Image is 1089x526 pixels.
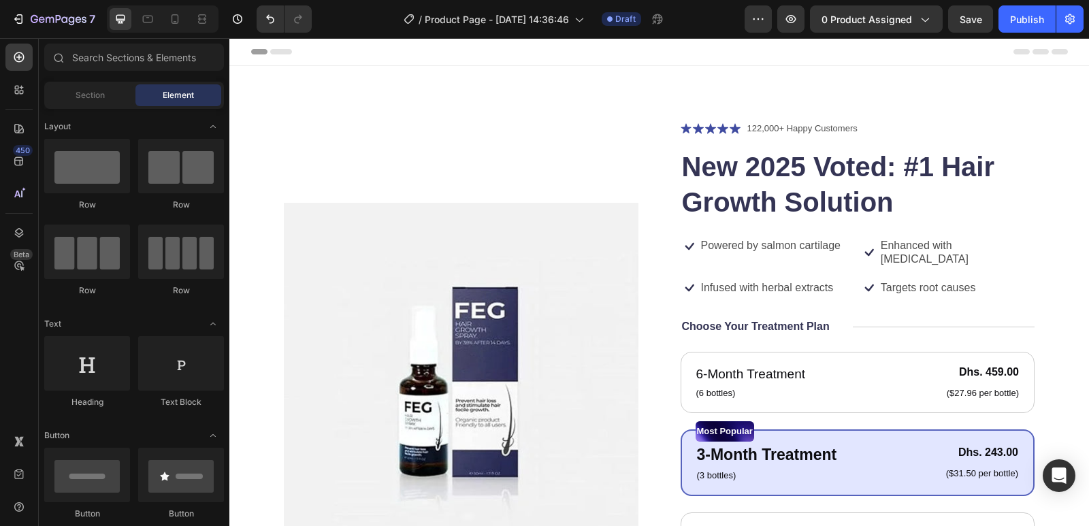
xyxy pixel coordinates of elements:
p: Infused with herbal extracts [472,243,604,257]
div: Row [138,199,224,211]
div: Row [44,284,130,297]
button: 7 [5,5,101,33]
div: Text Block [138,396,224,408]
p: Choose Your Treatment Plan [453,282,600,296]
p: 7 [89,11,95,27]
div: Beta [10,249,33,260]
div: Undo/Redo [257,5,312,33]
span: Text [44,318,61,330]
span: Toggle open [202,116,224,137]
span: Section [76,89,105,101]
div: 450 [13,145,33,156]
p: Targets root causes [651,243,747,257]
div: Open Intercom Messenger [1043,459,1075,492]
span: 0 product assigned [822,12,912,27]
p: 3-Month Treatment [468,405,608,429]
h1: New 2025 Voted: #1 Hair Growth Solution [451,110,806,183]
div: Dhs. 243.00 [715,406,790,423]
iframe: Design area [229,38,1089,526]
span: Product Page - [DATE] 14:36:46 [425,12,569,27]
p: Most Popular [468,384,523,402]
span: Button [44,429,69,442]
input: Search Sections & Elements [44,44,224,71]
p: 1-Month Experiment [467,487,583,507]
span: Element [163,89,194,101]
p: (6 bottles) [467,348,576,362]
div: Heading [44,396,130,408]
div: Publish [1010,12,1044,27]
span: Save [960,14,982,25]
div: Row [44,199,130,211]
p: ($27.96 per bottle) [717,350,790,361]
p: (3 bottles) [468,431,608,444]
span: Toggle open [202,313,224,335]
p: ($31.50 per bottle) [717,430,789,442]
div: Dhs. 459.00 [716,326,791,343]
p: Enhanced with [MEDICAL_DATA] [651,201,804,229]
button: 0 product assigned [810,5,943,33]
button: Save [948,5,993,33]
div: Button [138,508,224,520]
div: Button [44,508,130,520]
p: 122,000+ Happy Customers [518,84,628,97]
span: Draft [615,13,636,25]
span: / [419,12,422,27]
span: Toggle open [202,425,224,446]
span: Layout [44,120,71,133]
p: 6-Month Treatment [467,327,576,346]
div: Row [138,284,224,297]
p: Powered by salmon cartilage [472,201,611,215]
button: Publish [998,5,1056,33]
